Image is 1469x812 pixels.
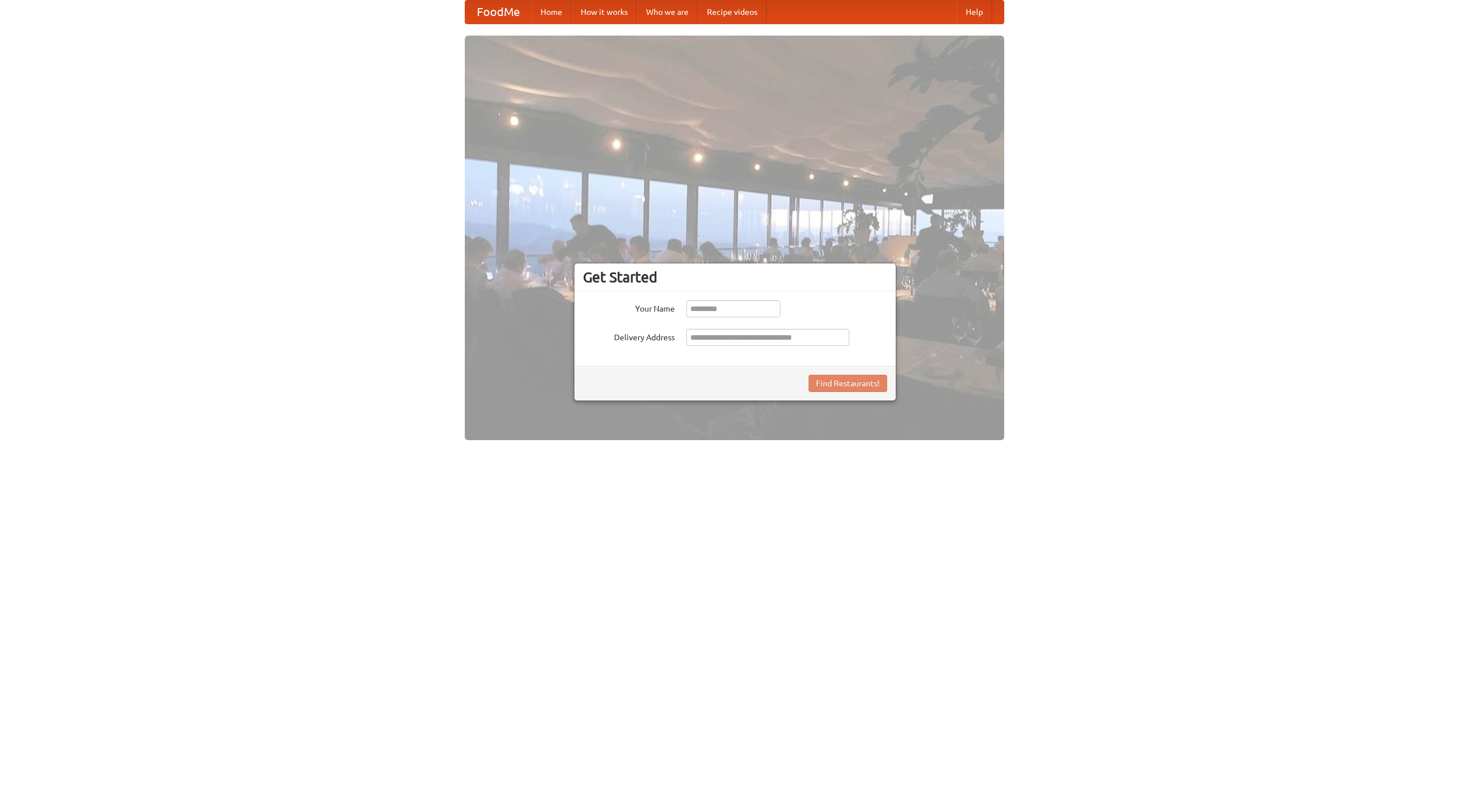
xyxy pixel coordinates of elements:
a: FoodMe [465,1,531,24]
a: Help [957,1,992,24]
button: Find Restaurants! [809,375,887,392]
a: How it works [572,1,637,24]
label: Your Name [583,300,675,314]
a: Home [531,1,572,24]
label: Delivery Address [583,329,675,343]
h3: Get Started [583,269,887,286]
a: Who we are [637,1,698,24]
a: Recipe videos [698,1,767,24]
